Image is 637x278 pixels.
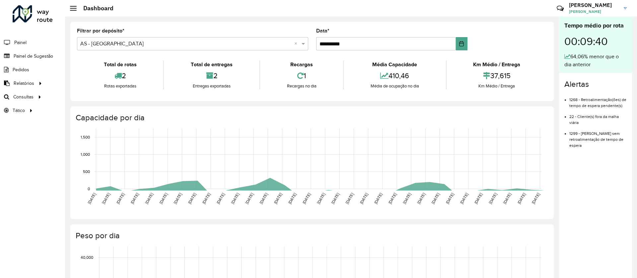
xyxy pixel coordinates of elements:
[87,192,97,205] text: [DATE]
[79,83,162,89] div: Rotas exportadas
[262,69,341,83] div: 1
[569,92,627,109] li: 1268 - Retroalimentação(ões) de tempo de espera pendente(s)
[564,80,627,89] h4: Alertas
[345,61,444,69] div: Média Capacidade
[216,192,225,205] text: [DATE]
[144,192,154,205] text: [DATE]
[316,192,326,205] text: [DATE]
[448,83,545,89] div: Km Médio / Entrega
[76,113,547,123] h4: Capacidade por dia
[76,231,547,241] h4: Peso por dia
[115,192,125,205] text: [DATE]
[564,30,627,53] div: 00:09:40
[553,1,567,16] a: Contato Rápido
[294,40,300,48] span: Clear all
[130,192,139,205] text: [DATE]
[262,83,341,89] div: Recargas no dia
[187,192,197,205] text: [DATE]
[259,192,268,205] text: [DATE]
[569,9,619,15] span: [PERSON_NAME]
[81,135,90,139] text: 1,500
[330,192,340,205] text: [DATE]
[273,192,283,205] text: [DATE]
[502,192,512,205] text: [DATE]
[166,83,257,89] div: Entregas exportadas
[416,192,426,205] text: [DATE]
[569,2,619,8] h3: [PERSON_NAME]
[459,192,469,205] text: [DATE]
[77,27,124,35] label: Filtrar por depósito
[345,192,354,205] text: [DATE]
[13,66,29,73] span: Pedidos
[445,192,455,205] text: [DATE]
[569,109,627,126] li: 22 - Cliente(s) fora da malha viária
[531,192,540,205] text: [DATE]
[431,192,440,205] text: [DATE]
[173,192,182,205] text: [DATE]
[488,192,498,205] text: [DATE]
[517,192,526,205] text: [DATE]
[345,69,444,83] div: 410,46
[201,192,211,205] text: [DATE]
[262,61,341,69] div: Recargas
[564,53,627,69] div: 64,06% menor que o dia anterior
[166,69,257,83] div: 2
[13,107,25,114] span: Tático
[159,192,168,205] text: [DATE]
[448,61,545,69] div: Km Médio / Entrega
[88,187,90,191] text: 0
[359,192,369,205] text: [DATE]
[287,192,297,205] text: [DATE]
[77,5,113,12] h2: Dashboard
[14,39,27,46] span: Painel
[456,37,467,50] button: Choose Date
[373,192,383,205] text: [DATE]
[101,192,111,205] text: [DATE]
[316,27,329,35] label: Data
[345,83,444,89] div: Média de ocupação no dia
[81,255,93,260] text: 40,000
[230,192,240,205] text: [DATE]
[166,61,257,69] div: Total de entregas
[79,69,162,83] div: 2
[564,21,627,30] div: Tempo médio por rota
[388,192,397,205] text: [DATE]
[14,53,53,60] span: Painel de Sugestão
[13,93,34,100] span: Consultas
[14,80,34,87] span: Relatórios
[473,192,483,205] text: [DATE]
[402,192,412,205] text: [DATE]
[448,69,545,83] div: 37,615
[302,192,311,205] text: [DATE]
[83,169,90,174] text: 500
[81,152,90,156] text: 1,000
[569,126,627,148] li: 1299 - [PERSON_NAME] sem retroalimentação de tempo de espera
[79,61,162,69] div: Total de rotas
[245,192,254,205] text: [DATE]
